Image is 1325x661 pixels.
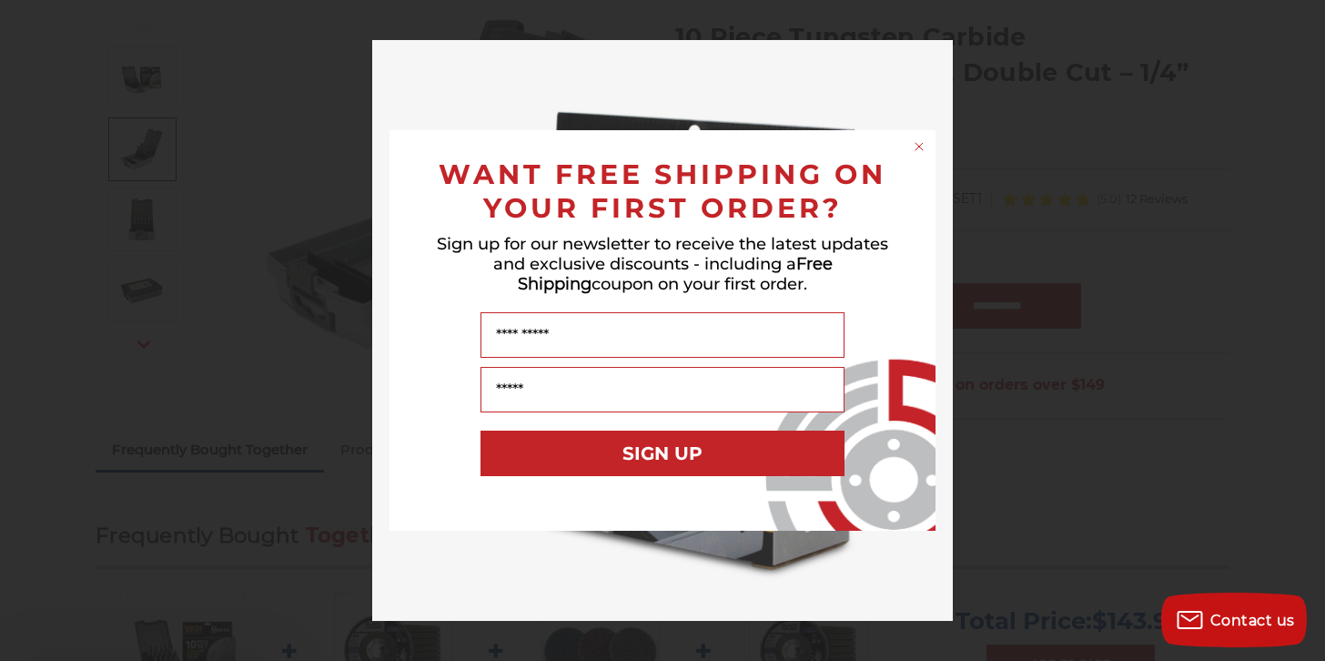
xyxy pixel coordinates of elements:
[518,254,833,294] span: Free Shipping
[480,431,845,476] button: SIGN UP
[437,234,888,294] span: Sign up for our newsletter to receive the latest updates and exclusive discounts - including a co...
[439,158,886,225] span: WANT FREE SHIPPING ON YOUR FIRST ORDER?
[1161,593,1307,647] button: Contact us
[1210,612,1295,629] span: Contact us
[910,137,928,156] button: Close dialog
